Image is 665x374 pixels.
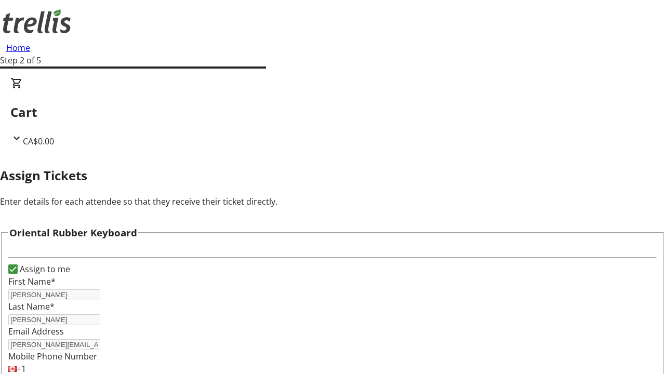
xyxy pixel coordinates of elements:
label: Assign to me [18,263,70,275]
label: Email Address [8,326,64,337]
label: Last Name* [8,301,55,312]
label: Mobile Phone Number [8,351,97,362]
h3: Oriental Rubber Keyboard [9,225,137,240]
h2: Cart [10,103,655,122]
div: CartCA$0.00 [10,77,655,148]
label: First Name* [8,276,56,287]
span: CA$0.00 [23,136,54,147]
